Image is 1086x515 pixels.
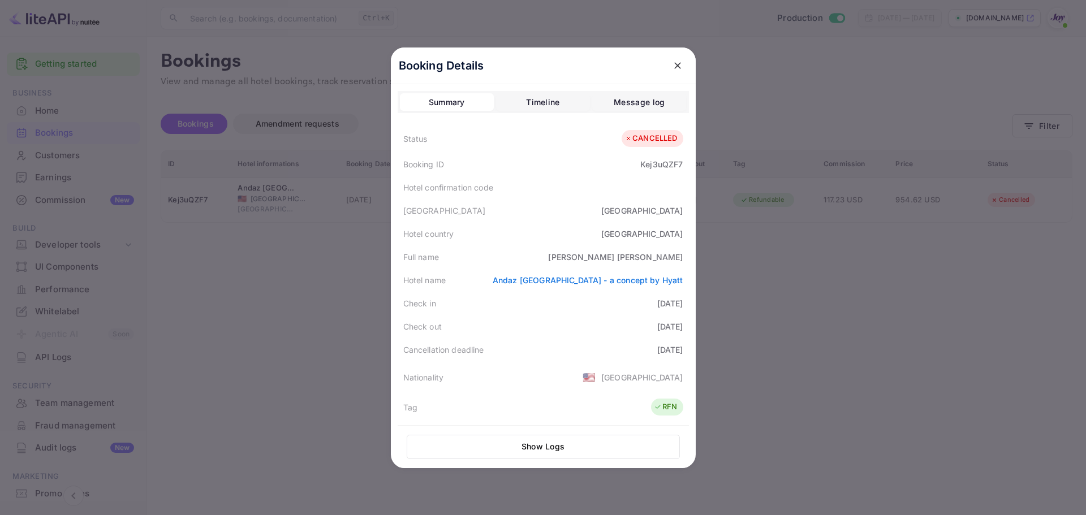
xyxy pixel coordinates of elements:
div: Check out [403,321,442,332]
div: RFN [654,401,677,413]
button: Summary [400,93,494,111]
div: Nationality [403,371,444,383]
div: [GEOGRAPHIC_DATA] [601,371,683,383]
div: Booking ID [403,158,445,170]
div: Hotel country [403,228,454,240]
div: Full name [403,251,439,263]
div: Check in [403,297,436,309]
div: [DATE] [657,297,683,309]
button: close [667,55,688,76]
div: CANCELLED [624,133,677,144]
div: Hotel name [403,274,446,286]
div: Message log [614,96,665,109]
p: Booking Details [399,57,484,74]
div: [GEOGRAPHIC_DATA] [601,205,683,217]
div: Hotel confirmation code [403,181,493,193]
div: Summary [429,96,465,109]
div: Cancellation deadline [403,344,484,356]
span: United States [583,367,596,387]
div: Tag [403,401,417,413]
div: [GEOGRAPHIC_DATA] [601,228,683,240]
div: [GEOGRAPHIC_DATA] [403,205,486,217]
div: Status [403,133,428,145]
div: Timeline [526,96,559,109]
button: Show Logs [407,435,680,459]
div: [DATE] [657,344,683,356]
button: Timeline [496,93,590,111]
button: Message log [592,93,686,111]
div: [PERSON_NAME] [PERSON_NAME] [548,251,683,263]
div: [DATE] [657,321,683,332]
div: Kej3uQZF7 [640,158,683,170]
a: Andaz [GEOGRAPHIC_DATA] - a concept by Hyatt [493,275,683,285]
